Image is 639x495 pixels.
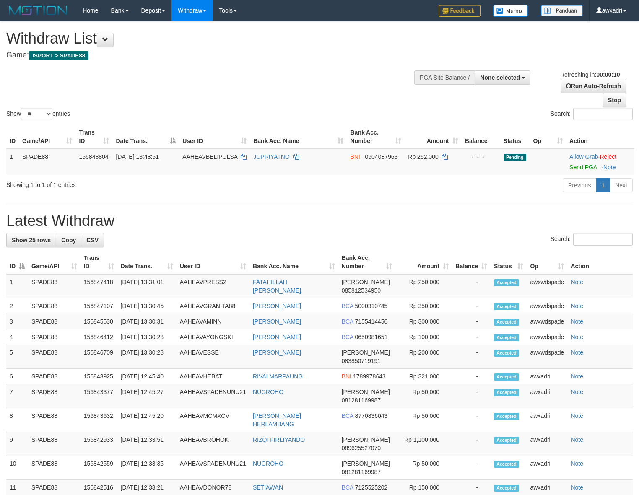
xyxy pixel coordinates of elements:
[342,334,353,340] span: BCA
[596,178,610,192] a: 1
[177,298,249,314] td: AAHEAVGRANITA88
[253,318,301,325] a: [PERSON_NAME]
[541,5,583,16] img: panduan.png
[342,469,381,475] span: Copy 081281169987 to clipboard
[56,233,81,247] a: Copy
[571,303,583,309] a: Note
[6,345,28,369] td: 5
[405,125,461,149] th: Amount: activate to sort column ascending
[566,149,634,175] td: ·
[253,436,305,443] a: RIZQI FIRLIYANDO
[342,303,353,309] span: BCA
[571,349,583,356] a: Note
[81,345,117,369] td: 156846709
[395,432,452,456] td: Rp 1,100,000
[117,456,177,480] td: [DATE] 12:33:35
[117,329,177,345] td: [DATE] 13:30:28
[342,349,390,356] span: [PERSON_NAME]
[493,5,528,17] img: Button%20Memo.svg
[452,250,491,274] th: Balance: activate to sort column ascending
[117,369,177,384] td: [DATE] 12:45:40
[527,345,567,369] td: awxwdspade
[603,164,616,171] a: Note
[177,314,249,329] td: AAHEAVAMINN
[452,274,491,298] td: -
[6,408,28,432] td: 8
[6,329,28,345] td: 4
[571,318,583,325] a: Note
[347,125,405,149] th: Bank Acc. Number: activate to sort column ascending
[177,432,249,456] td: AAHEAVBROHOK
[569,153,598,160] a: Allow Grab
[6,4,70,17] img: MOTION_logo.png
[350,153,360,160] span: BNI
[28,408,81,432] td: SPADE88
[491,250,527,274] th: Status: activate to sort column ascending
[452,329,491,345] td: -
[452,408,491,432] td: -
[494,437,519,444] span: Accepted
[81,408,117,432] td: 156843632
[81,369,117,384] td: 156843925
[21,108,52,120] select: Showentries
[6,314,28,329] td: 3
[117,384,177,408] td: [DATE] 12:45:27
[28,298,81,314] td: SPADE88
[571,389,583,395] a: Note
[395,298,452,314] td: Rp 350,000
[439,5,481,17] img: Feedback.jpg
[6,298,28,314] td: 2
[569,153,600,160] span: ·
[81,432,117,456] td: 156842933
[177,369,249,384] td: AAHEAVHEBAT
[342,318,353,325] span: BCA
[253,279,301,294] a: FATAHILLAH [PERSON_NAME]
[6,233,56,247] a: Show 25 rows
[462,125,500,149] th: Balance
[117,274,177,298] td: [DATE] 13:31:01
[567,250,633,274] th: Action
[19,125,75,149] th: Game/API: activate to sort column ascending
[112,125,179,149] th: Date Trans.: activate to sort column descending
[342,358,381,364] span: Copy 083850719191 to clipboard
[81,274,117,298] td: 156847418
[395,274,452,298] td: Rp 250,000
[6,213,633,229] h1: Latest Withdraw
[494,389,519,396] span: Accepted
[177,345,249,369] td: AAHEAVESSE
[603,93,626,107] a: Stop
[177,384,249,408] td: AAHEAVSPADENUNU21
[500,125,530,149] th: Status
[530,125,566,149] th: Op: activate to sort column ascending
[395,345,452,369] td: Rp 200,000
[465,153,497,161] div: - - -
[494,485,519,492] span: Accepted
[28,369,81,384] td: SPADE88
[253,303,301,309] a: [PERSON_NAME]
[355,484,388,491] span: Copy 7125525202 to clipboard
[177,329,249,345] td: AAHEAVAYONGSKI
[494,334,519,341] span: Accepted
[81,233,104,247] a: CSV
[395,384,452,408] td: Rp 50,000
[342,460,390,467] span: [PERSON_NAME]
[475,70,530,85] button: None selected
[527,250,567,274] th: Op: activate to sort column ascending
[560,71,620,78] span: Refreshing in:
[117,345,177,369] td: [DATE] 13:30:28
[177,408,249,432] td: AAHEAVMCMXCV
[250,125,347,149] th: Bank Acc. Name: activate to sort column ascending
[494,350,519,357] span: Accepted
[253,349,301,356] a: [PERSON_NAME]
[504,154,526,161] span: Pending
[395,250,452,274] th: Amount: activate to sort column ascending
[573,233,633,246] input: Search:
[179,125,250,149] th: User ID: activate to sort column ascending
[6,149,19,175] td: 1
[342,445,381,451] span: Copy 089625527070 to clipboard
[452,456,491,480] td: -
[527,369,567,384] td: awxadri
[177,274,249,298] td: AAHEAVPRESS2
[342,389,390,395] span: [PERSON_NAME]
[365,153,398,160] span: Copy 0904087963 to clipboard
